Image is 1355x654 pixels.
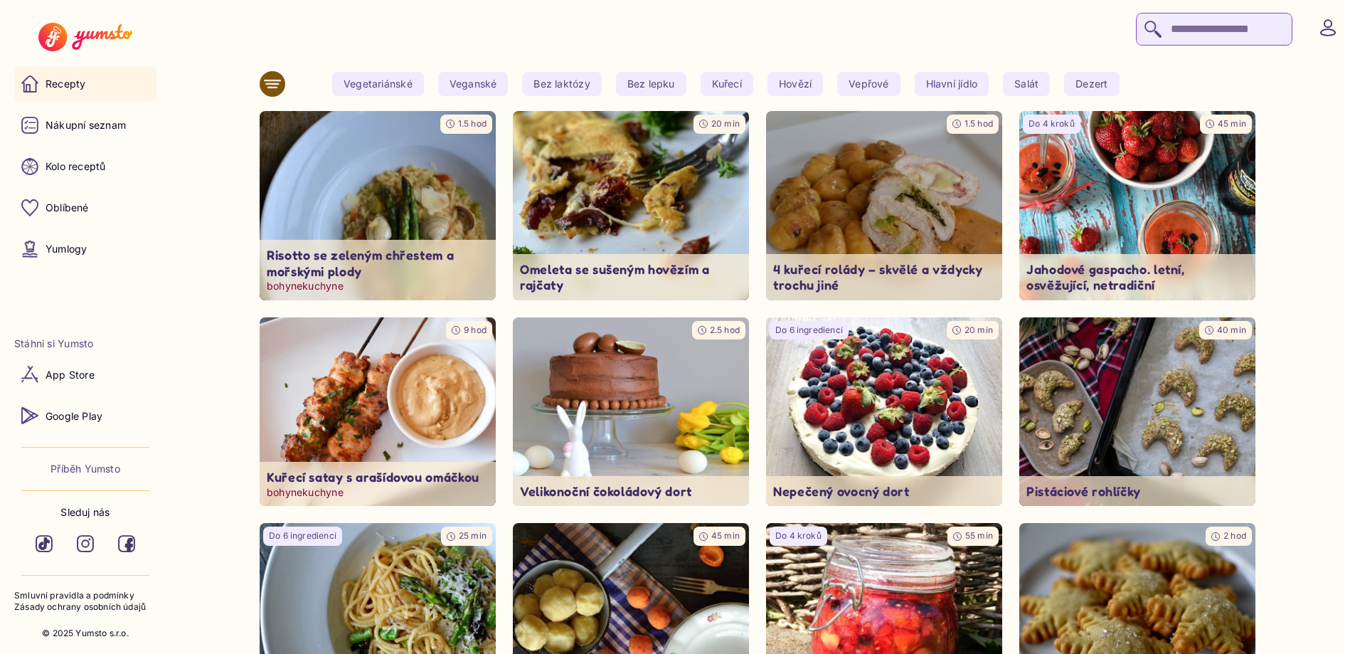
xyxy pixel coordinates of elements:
a: Google Play [14,399,156,433]
span: 55 min [965,530,993,541]
a: undefined40 minPistáciové rohlíčky [1019,317,1255,507]
p: Risotto se zeleným chřestem a mořskými plody [267,247,489,279]
span: 40 min [1217,325,1246,335]
p: Sleduj nás [60,505,110,519]
p: Do 4 kroků [1029,118,1075,130]
a: Oblíbené [14,191,156,225]
p: Omeleta se sušeným hovězím a rajčaty [520,261,742,293]
span: 45 min [711,530,740,541]
img: undefined [260,317,496,507]
yumsto-tag: Vepřové [837,72,900,96]
a: Kolo receptů [14,149,156,184]
p: Do 6 ingrediencí [269,530,336,542]
yumsto-tag: Hovězí [767,72,823,96]
a: undefined2.5 hodVelikonoční čokoládový dort [513,317,749,507]
yumsto-tag: Bez lepku [616,72,686,96]
p: Google Play [46,409,102,423]
p: © 2025 Yumsto s.r.o. [42,628,129,640]
a: App Store [14,357,156,391]
a: undefined9 hodKuřecí satay s arašídovou omáčkoubohynekuchyne [260,317,496,507]
p: Recepty [46,77,85,91]
a: Yumlogy [14,232,156,266]
p: Pistáciové rohlíčky [1026,483,1248,500]
a: undefined1.5 hodRisotto se zeleným chřestem a mořskými plodybohynekuchyne [260,111,496,300]
a: undefinedDo 4 kroků45 minJahodové gaspacho. letní, osvěžující, netradiční [1019,111,1255,300]
p: Nákupní seznam [46,118,126,132]
p: Do 6 ingrediencí [775,325,843,337]
img: undefined [513,111,749,300]
p: Kolo receptů [46,159,106,174]
span: 45 min [1218,118,1246,129]
img: undefined [766,317,1002,507]
yumsto-tag: Kuřecí [701,72,753,96]
p: bohynekuchyne [267,279,489,293]
yumsto-tag: Salát [1003,72,1050,96]
p: Do 4 kroků [775,530,822,542]
p: Kuřecí satay s arašídovou omáčkou [267,469,489,485]
yumsto-tag: Bez laktózy [522,72,601,96]
a: Příběh Yumsto [51,462,120,476]
a: Nákupní seznam [14,108,156,142]
span: 25 min [459,530,487,541]
span: 1.5 hod [458,118,487,129]
img: undefined [513,317,749,507]
img: undefined [1019,111,1255,300]
li: Stáhni si Yumsto [14,337,156,351]
yumsto-tag: Veganské [438,72,509,96]
a: Smluvní pravidla a podmínky [14,590,156,602]
p: Oblíbené [46,201,89,215]
img: undefined [1019,317,1255,507]
a: undefined20 minOmeleta se sušeným hovězím a rajčaty [513,111,749,300]
span: 20 min [965,325,993,335]
a: undefinedDo 6 ingrediencí20 minNepečený ovocný dort [766,317,1002,507]
span: 2 hod [1223,530,1246,541]
p: Nepečený ovocný dort [773,483,995,500]
img: undefined [254,106,502,305]
span: 9 hod [464,325,487,335]
p: bohynekuchyne [267,485,489,500]
img: undefined [766,111,1002,300]
a: undefined1.5 hod4 kuřecí rolády – skvělé a vždycky trochu jiné [766,111,1002,300]
a: Zásady ochrany osobních údajů [14,601,156,613]
p: Velikonoční čokoládový dort [520,483,742,500]
p: Yumlogy [46,242,87,256]
yumsto-tag: Dezert [1064,72,1119,96]
yumsto-tag: Vegetariánské [332,72,424,96]
p: App Store [46,368,95,382]
span: 20 min [711,118,740,129]
p: 4 kuřecí rolády – skvělé a vždycky trochu jiné [773,261,995,293]
p: Jahodové gaspacho. letní, osvěžující, netradiční [1026,261,1248,293]
img: Yumsto logo [38,23,132,51]
yumsto-tag: Hlavní jídlo [915,72,989,96]
a: Recepty [14,67,156,101]
span: 1.5 hod [965,118,993,129]
span: 2.5 hod [710,325,740,335]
